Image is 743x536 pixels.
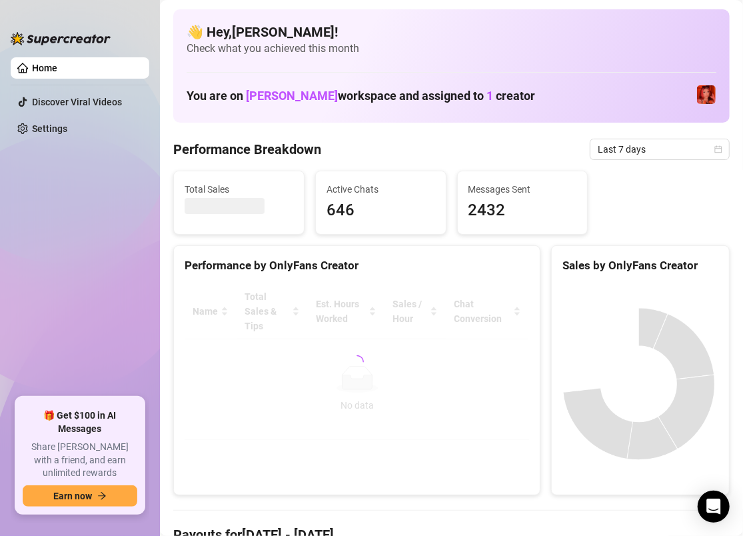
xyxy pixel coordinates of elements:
span: 2432 [468,198,577,223]
span: Last 7 days [598,139,722,159]
span: 1 [486,89,493,103]
h4: Performance Breakdown [173,140,321,159]
span: 🎁 Get $100 in AI Messages [23,409,137,435]
a: Settings [32,123,67,134]
span: loading [348,353,367,371]
a: Home [32,63,57,73]
span: Earn now [53,491,92,501]
span: Total Sales [185,182,293,197]
span: arrow-right [97,491,107,501]
span: calendar [714,145,722,153]
span: Messages Sent [468,182,577,197]
span: [PERSON_NAME] [246,89,338,103]
span: Check what you achieved this month [187,41,716,56]
h4: 👋 Hey, [PERSON_NAME] ! [187,23,716,41]
span: Share [PERSON_NAME] with a friend, and earn unlimited rewards [23,441,137,480]
div: Sales by OnlyFans Creator [562,257,718,275]
div: Open Intercom Messenger [698,491,730,523]
h1: You are on workspace and assigned to creator [187,89,535,103]
button: Earn nowarrow-right [23,485,137,507]
span: 646 [327,198,435,223]
img: logo-BBDzfeDw.svg [11,32,111,45]
span: Active Chats [327,182,435,197]
a: Discover Viral Videos [32,97,122,107]
img: Chanel (@chanelsantini) [697,85,716,104]
div: Performance by OnlyFans Creator [185,257,529,275]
